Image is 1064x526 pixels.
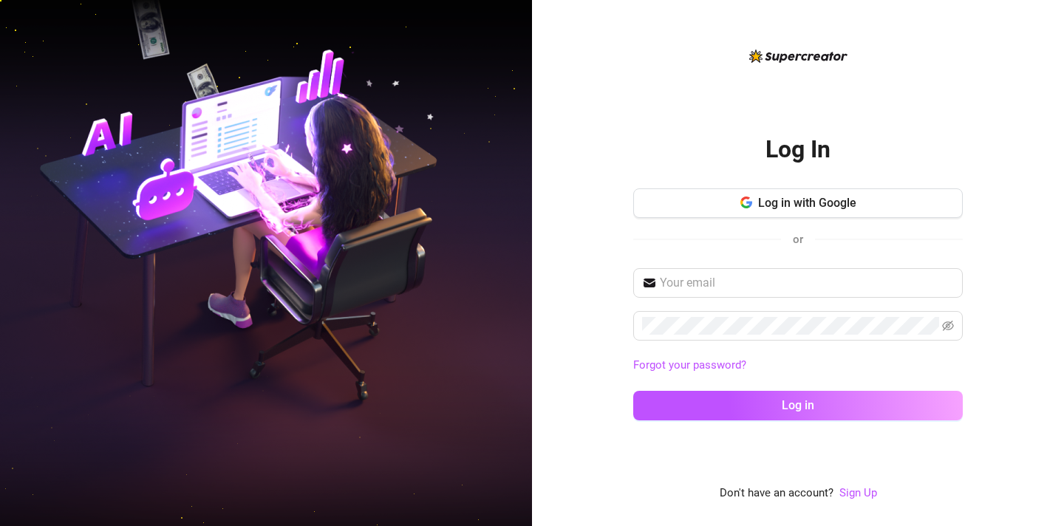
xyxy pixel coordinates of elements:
[942,320,954,332] span: eye-invisible
[749,49,848,63] img: logo-BBDzfeDw.svg
[765,134,831,165] h2: Log In
[793,233,803,246] span: or
[782,398,814,412] span: Log in
[720,485,833,502] span: Don't have an account?
[633,357,963,375] a: Forgot your password?
[758,196,856,210] span: Log in with Google
[633,358,746,372] a: Forgot your password?
[633,391,963,420] button: Log in
[660,274,954,292] input: Your email
[633,188,963,218] button: Log in with Google
[839,485,877,502] a: Sign Up
[839,486,877,499] a: Sign Up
